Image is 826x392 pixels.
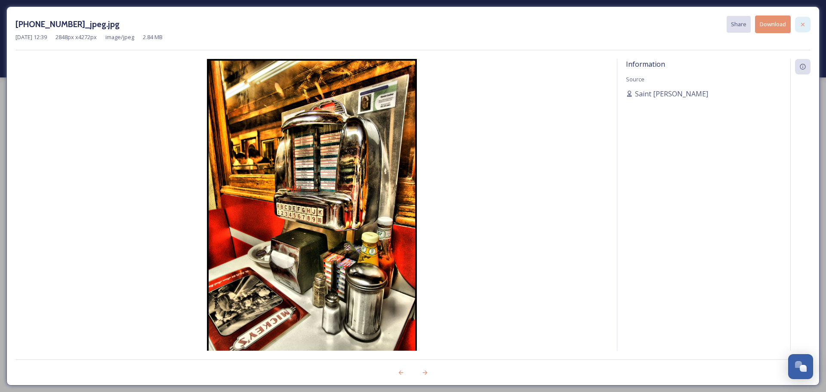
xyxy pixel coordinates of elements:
[755,15,791,33] button: Download
[15,59,608,373] img: 5-wl-53179cb2-5649-4a85-96b7-cfbf222efd0a.jpg
[15,18,120,31] h3: [PHONE_NUMBER]_jpeg.jpg
[727,16,751,33] button: Share
[15,33,47,41] span: [DATE] 12:39
[626,59,665,69] span: Information
[788,354,813,379] button: Open Chat
[55,33,97,41] span: 2848 px x 4272 px
[105,33,134,41] span: image/jpeg
[635,89,708,99] span: Saint [PERSON_NAME]
[626,75,644,83] span: Source
[143,33,163,41] span: 2.84 MB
